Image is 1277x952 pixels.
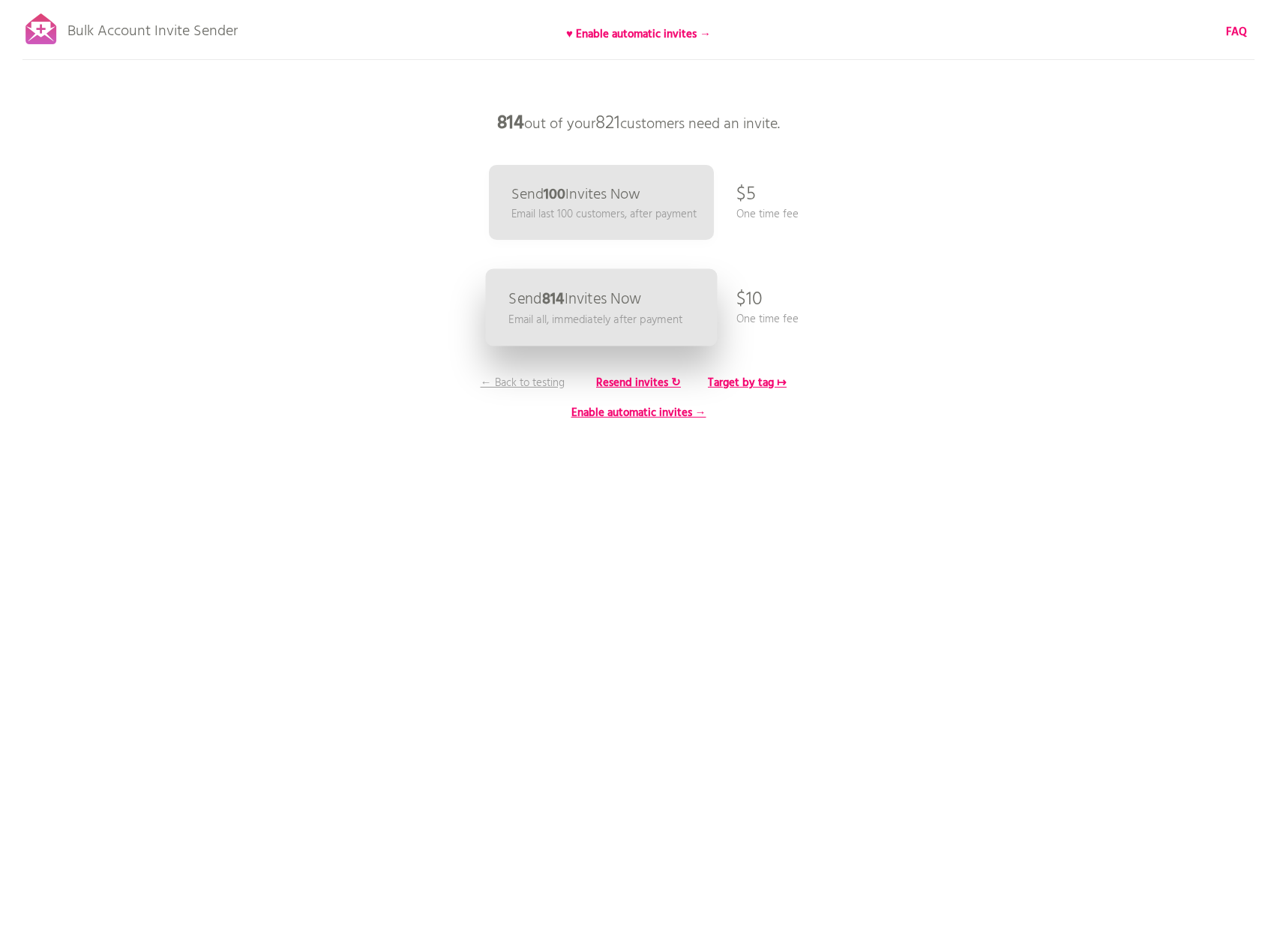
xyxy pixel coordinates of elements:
p: Email last 100 customers, after payment [511,206,697,223]
span: 821 [595,109,620,139]
a: FAQ [1226,24,1247,40]
p: Email all, immediately after payment [508,311,682,328]
p: One time fee [736,206,799,223]
b: ♥ Enable automatic invites → [566,25,711,43]
b: Resend invites ↻ [596,374,681,392]
p: out of your customers need an invite. [414,101,864,146]
p: $5 [736,172,756,217]
p: ← Back to testing [466,375,579,391]
b: FAQ [1226,23,1247,41]
b: Enable automatic invites → [571,404,706,422]
p: Bulk Account Invite Sender [67,9,238,46]
p: Send Invites Now [508,292,641,307]
p: One time fee [736,311,799,328]
b: Target by tag ↦ [708,374,787,392]
b: 814 [541,287,564,312]
b: 100 [544,183,565,207]
p: Send Invites Now [511,187,640,202]
a: Send814Invites Now Email all, immediately after payment [485,269,717,346]
b: 814 [497,109,524,139]
a: Send100Invites Now Email last 100 customers, after payment [489,165,714,240]
p: $10 [736,277,763,322]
